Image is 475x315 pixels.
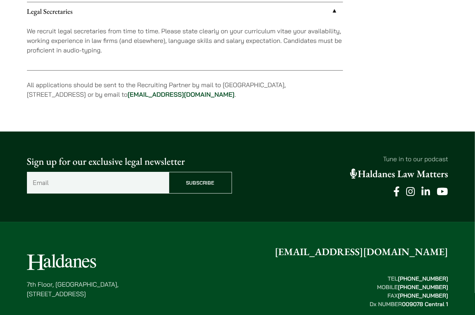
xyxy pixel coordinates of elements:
a: [EMAIL_ADDRESS][DOMAIN_NAME] [128,90,235,99]
div: Legal Secretaries [27,21,343,70]
strong: TEL MOBILE FAX Dx NUMBER [370,275,448,308]
a: [EMAIL_ADDRESS][DOMAIN_NAME] [275,246,448,258]
mark: [PHONE_NUMBER] [398,292,448,299]
input: Subscribe [169,172,232,193]
mark: [PHONE_NUMBER] [398,283,448,291]
a: Legal Secretaries [27,2,343,21]
mark: [PHONE_NUMBER] [398,275,448,282]
p: Sign up for our exclusive legal newsletter [27,154,232,169]
p: Tune in to our podcast [243,154,448,164]
p: 7th Floor, [GEOGRAPHIC_DATA], [STREET_ADDRESS] [27,280,119,299]
img: Logo of Haldanes [27,254,96,270]
p: We recruit legal secretaries from time to time. Please state clearly on your curriculum vitae you... [27,26,343,55]
mark: 009078 Central 1 [402,300,448,308]
input: Email [27,172,169,193]
a: Haldanes Law Matters [350,168,448,180]
p: All applications should be sent to the Recruiting Partner by mail to [GEOGRAPHIC_DATA], [STREET_A... [27,80,343,99]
